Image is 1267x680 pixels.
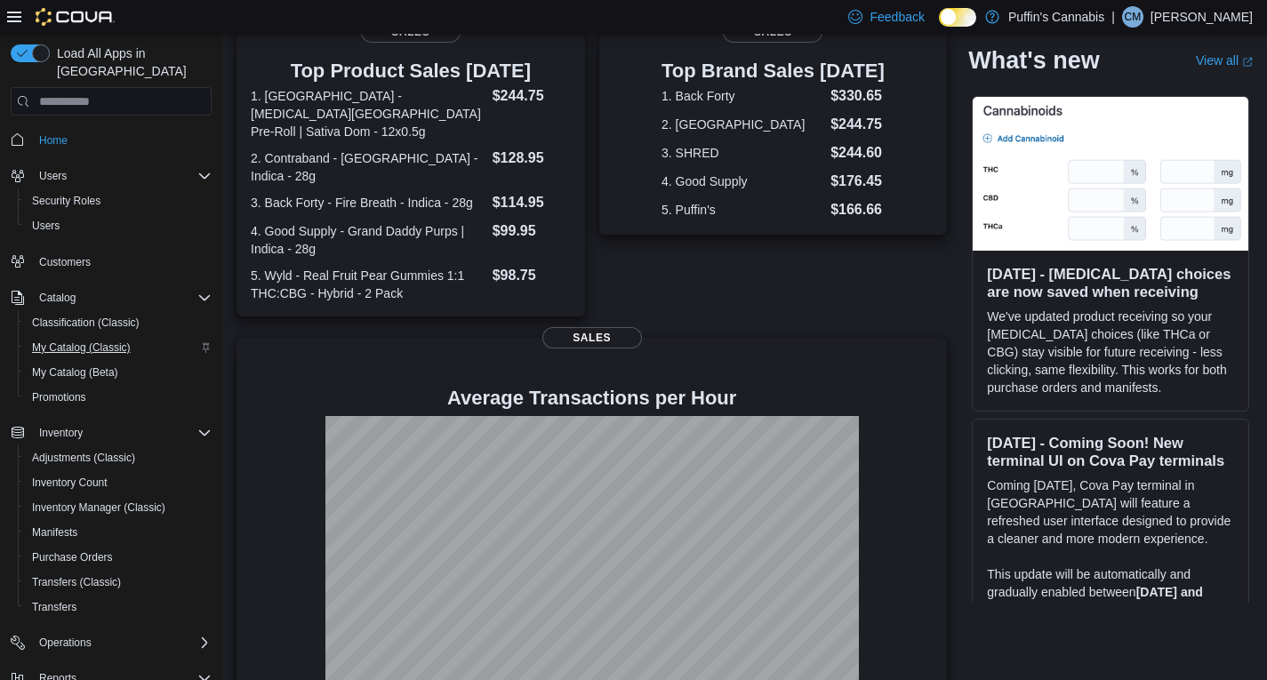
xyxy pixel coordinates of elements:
dd: $330.65 [830,85,885,107]
span: Operations [39,636,92,650]
a: Manifests [25,522,84,543]
span: Transfers (Classic) [25,572,212,593]
span: Users [32,219,60,233]
a: Security Roles [25,190,108,212]
a: My Catalog (Beta) [25,362,125,383]
a: Adjustments (Classic) [25,447,142,468]
p: This update will be automatically and gradually enabled between , for all terminals operating on ... [987,565,1234,672]
span: Adjustments (Classic) [25,447,212,468]
dt: 2. [GEOGRAPHIC_DATA] [662,116,823,133]
span: My Catalog (Classic) [25,337,212,358]
a: Classification (Classic) [25,312,147,333]
span: Inventory [32,422,212,444]
span: Customers [39,255,91,269]
dt: 5. Puffin's [662,201,823,219]
span: Promotions [25,387,212,408]
h3: [DATE] - Coming Soon! New terminal UI on Cova Pay terminals [987,434,1234,469]
span: Purchase Orders [25,547,212,568]
button: Transfers (Classic) [18,570,219,595]
button: Manifests [18,520,219,545]
button: Users [32,165,74,187]
span: Manifests [25,522,212,543]
a: View allExternal link [1196,53,1253,68]
button: Transfers [18,595,219,620]
span: Inventory Count [32,476,108,490]
span: My Catalog (Beta) [32,365,118,380]
span: Users [25,215,212,236]
button: Inventory Count [18,470,219,495]
button: My Catalog (Classic) [18,335,219,360]
button: Customers [4,249,219,275]
span: Transfers [32,600,76,614]
a: Inventory Count [25,472,115,493]
h4: Average Transactions per Hour [251,388,933,409]
p: Coming [DATE], Cova Pay terminal in [GEOGRAPHIC_DATA] will feature a refreshed user interface des... [987,476,1234,548]
button: Catalog [32,287,83,308]
button: Operations [4,630,219,655]
dt: 4. Good Supply - Grand Daddy Purps | Indica - 28g [251,222,485,258]
h2: What's new [968,46,1099,75]
button: Inventory [4,420,219,445]
span: Transfers [25,596,212,618]
h3: Top Product Sales [DATE] [251,60,571,82]
a: Transfers (Classic) [25,572,128,593]
span: Users [32,165,212,187]
button: Users [18,213,219,238]
dd: $166.66 [830,199,885,220]
span: Inventory Manager (Classic) [32,500,165,515]
span: Feedback [870,8,924,26]
span: Dark Mode [939,27,940,28]
span: Catalog [39,291,76,305]
span: Load All Apps in [GEOGRAPHIC_DATA] [50,44,212,80]
span: Inventory Count [25,472,212,493]
span: Operations [32,632,212,653]
span: Home [32,128,212,150]
button: Operations [32,632,99,653]
p: | [1111,6,1115,28]
span: Transfers (Classic) [32,575,121,589]
span: Classification (Classic) [32,316,140,330]
p: Puffin's Cannabis [1008,6,1104,28]
dd: $114.95 [493,192,571,213]
input: Dark Mode [939,8,976,27]
a: Customers [32,252,98,273]
div: Curtis Muir [1122,6,1143,28]
dd: $99.95 [493,220,571,242]
button: Classification (Classic) [18,310,219,335]
dt: 3. SHRED [662,144,823,162]
dt: 2. Contraband - [GEOGRAPHIC_DATA] - Indica - 28g [251,149,485,185]
button: Inventory Manager (Classic) [18,495,219,520]
button: Adjustments (Classic) [18,445,219,470]
button: Promotions [18,385,219,410]
span: My Catalog (Classic) [32,340,131,355]
a: Users [25,215,67,236]
dt: 1. [GEOGRAPHIC_DATA] - [MEDICAL_DATA][GEOGRAPHIC_DATA] Pre-Roll | Sativa Dom - 12x0.5g [251,87,485,140]
dt: 3. Back Forty - Fire Breath - Indica - 28g [251,194,485,212]
span: Promotions [32,390,86,404]
dd: $244.60 [830,142,885,164]
span: Security Roles [32,194,100,208]
a: Inventory Manager (Classic) [25,497,172,518]
span: Security Roles [25,190,212,212]
span: Users [39,169,67,183]
svg: External link [1242,56,1253,67]
dt: 1. Back Forty [662,87,823,105]
span: Classification (Classic) [25,312,212,333]
a: Home [32,130,75,151]
span: My Catalog (Beta) [25,362,212,383]
h3: Top Brand Sales [DATE] [662,60,885,82]
h3: [DATE] - [MEDICAL_DATA] choices are now saved when receiving [987,265,1234,300]
a: Transfers [25,596,84,618]
span: Home [39,133,68,148]
button: Security Roles [18,188,219,213]
span: Customers [32,251,212,273]
button: Users [4,164,219,188]
dd: $98.75 [493,265,571,286]
span: Sales [542,327,642,348]
span: CM [1125,6,1142,28]
button: My Catalog (Beta) [18,360,219,385]
p: We've updated product receiving so your [MEDICAL_DATA] choices (like THCa or CBG) stay visible fo... [987,308,1234,396]
dd: $176.45 [830,171,885,192]
span: Adjustments (Classic) [32,451,135,465]
dd: $128.95 [493,148,571,169]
